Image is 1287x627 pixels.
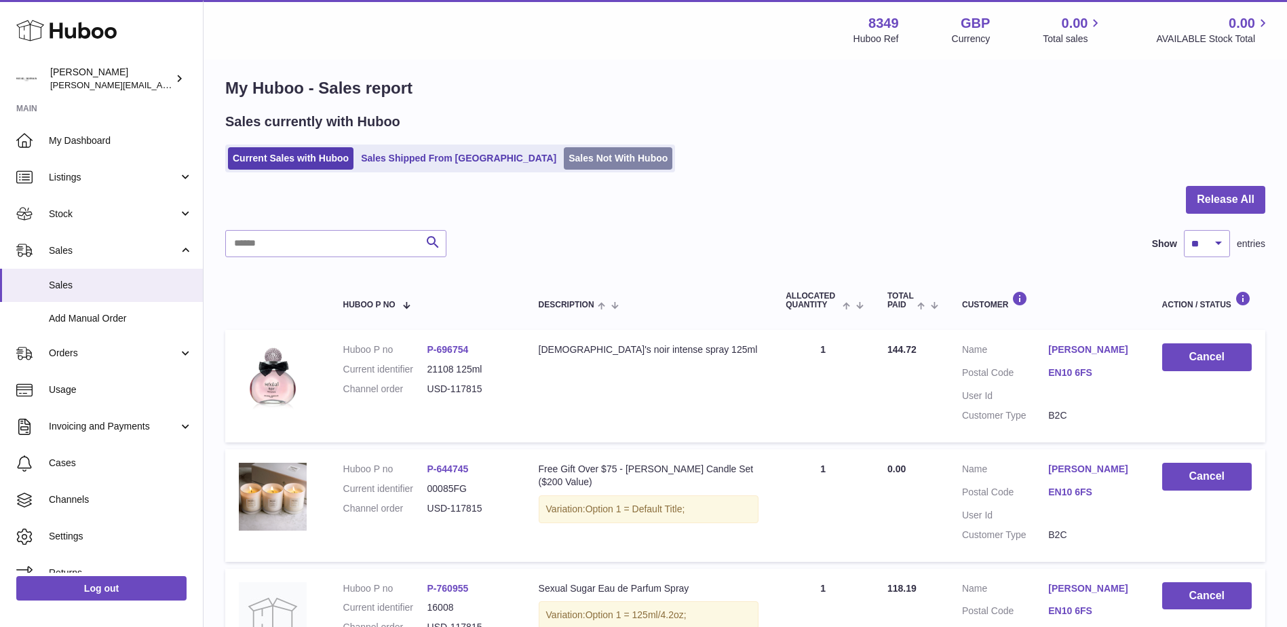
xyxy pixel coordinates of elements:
strong: 8349 [868,14,899,33]
div: Sexual Sugar Eau de Parfum Spray [539,582,759,595]
label: Show [1152,237,1177,250]
span: Stock [49,208,178,221]
dt: Customer Type [962,529,1048,541]
button: Cancel [1162,463,1252,491]
span: AVAILABLE Stock Total [1156,33,1271,45]
span: Orders [49,347,178,360]
span: Listings [49,171,178,184]
button: Cancel [1162,582,1252,610]
dt: Name [962,343,1048,360]
span: ALLOCATED Quantity [786,292,839,309]
strong: GBP [961,14,990,33]
dt: Postal Code [962,605,1048,621]
dt: Name [962,582,1048,598]
dd: B2C [1048,529,1134,541]
span: [PERSON_NAME][EMAIL_ADDRESS][DOMAIN_NAME] [50,79,272,90]
dt: Postal Code [962,366,1048,383]
span: Settings [49,530,193,543]
span: Option 1 = Default Title; [585,503,685,514]
dd: 21108 125ml [427,363,512,376]
dt: User Id [962,389,1048,402]
a: Current Sales with Huboo [228,147,353,170]
span: Description [539,301,594,309]
dt: Postal Code [962,486,1048,502]
a: [PERSON_NAME] [1048,582,1134,595]
span: 118.19 [887,583,917,594]
div: [PERSON_NAME] [50,66,172,92]
span: Option 1 = 125ml/4.2oz; [585,609,687,620]
dd: 00085FG [427,482,512,495]
span: Usage [49,383,193,396]
a: 0.00 Total sales [1043,14,1103,45]
a: EN10 6FS [1048,486,1134,499]
span: entries [1237,237,1265,250]
span: Huboo P no [343,301,396,309]
dt: Current identifier [343,482,427,495]
dd: USD-117815 [427,383,512,396]
span: Sales [49,244,178,257]
button: Release All [1186,186,1265,214]
a: EN10 6FS [1048,366,1134,379]
a: P-644745 [427,463,469,474]
a: Sales Shipped From [GEOGRAPHIC_DATA] [356,147,561,170]
span: Total sales [1043,33,1103,45]
a: Sales Not With Huboo [564,147,672,170]
span: Returns [49,567,193,579]
a: P-760955 [427,583,469,594]
span: 0.00 [1062,14,1088,33]
dt: Channel order [343,383,427,396]
div: Action / Status [1162,291,1252,309]
a: EN10 6FS [1048,605,1134,617]
div: Currency [952,33,991,45]
div: Huboo Ref [853,33,899,45]
img: 83491683129356.jpg [239,343,307,411]
span: Sales [49,279,193,292]
button: Cancel [1162,343,1252,371]
dd: B2C [1048,409,1134,422]
dt: User Id [962,509,1048,522]
dt: Huboo P no [343,343,427,356]
span: Channels [49,493,193,506]
span: Invoicing and Payments [49,420,178,433]
dt: Current identifier [343,363,427,376]
a: P-696754 [427,344,469,355]
dt: Huboo P no [343,463,427,476]
img: michel-germain-paris-michel-collection-perfume-fragrance-parfum-candle-set-topdown.jpg [239,463,307,531]
div: Customer [962,291,1135,309]
div: Free Gift Over $75 - [PERSON_NAME] Candle Set ($200 Value) [539,463,759,489]
a: [PERSON_NAME] [1048,343,1134,356]
dd: 16008 [427,601,512,614]
span: My Dashboard [49,134,193,147]
img: katy.taghizadeh@michelgermain.com [16,69,37,89]
dt: Name [962,463,1048,479]
dd: USD-117815 [427,502,512,515]
span: 144.72 [887,344,917,355]
a: [PERSON_NAME] [1048,463,1134,476]
a: 0.00 AVAILABLE Stock Total [1156,14,1271,45]
span: 0.00 [1229,14,1255,33]
td: 1 [772,330,874,442]
dt: Huboo P no [343,582,427,595]
div: Variation: [539,495,759,523]
span: Add Manual Order [49,312,193,325]
h1: My Huboo - Sales report [225,77,1265,99]
dt: Channel order [343,502,427,515]
a: Log out [16,576,187,601]
td: 1 [772,449,874,562]
span: Total paid [887,292,914,309]
div: [DEMOGRAPHIC_DATA]'s noir intense spray 125ml [539,343,759,356]
h2: Sales currently with Huboo [225,113,400,131]
dt: Customer Type [962,409,1048,422]
dt: Current identifier [343,601,427,614]
span: 0.00 [887,463,906,474]
span: Cases [49,457,193,470]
